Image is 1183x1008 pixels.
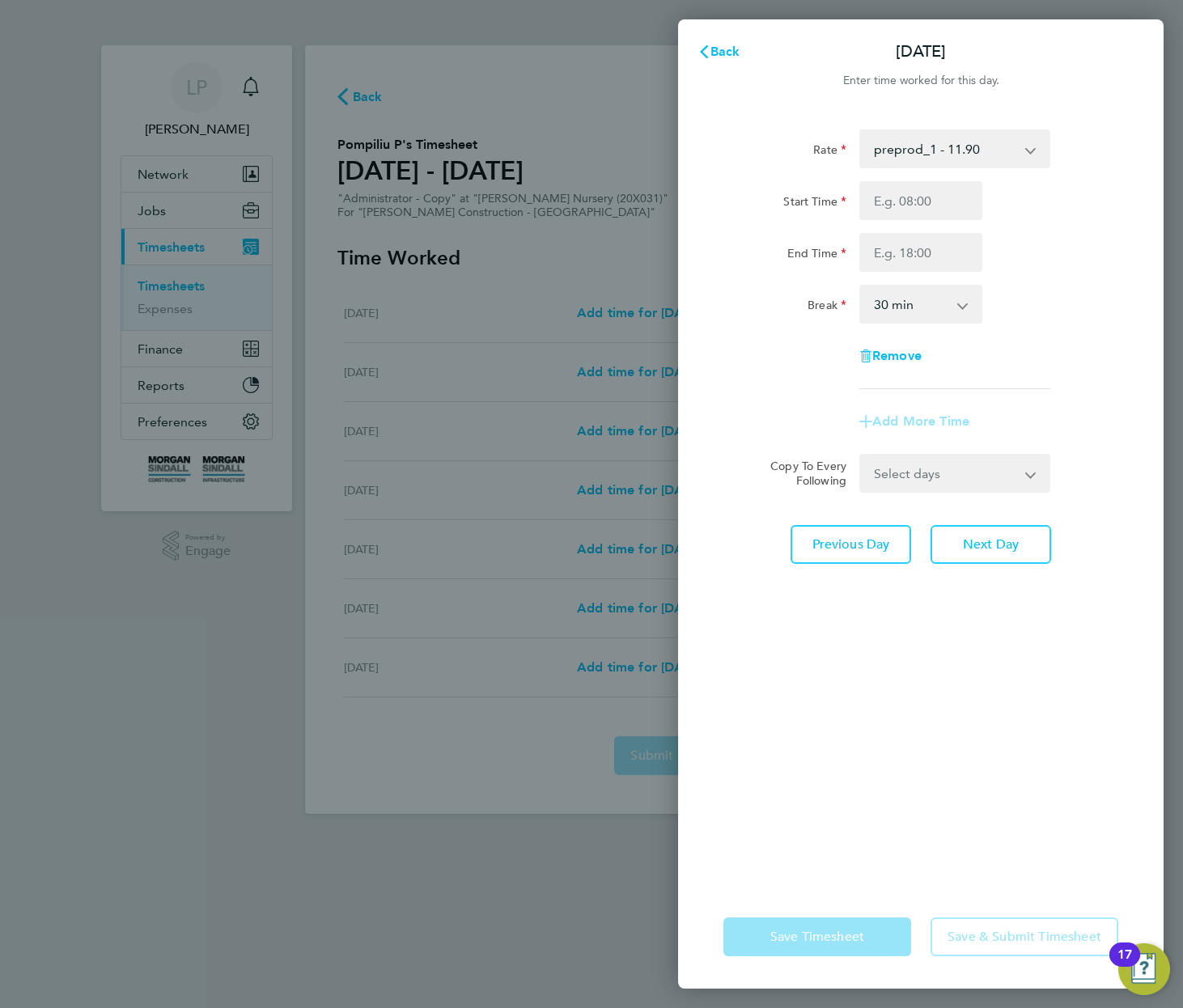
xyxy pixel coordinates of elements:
[812,536,890,553] span: Previous Day
[808,298,846,317] label: Break
[931,525,1051,564] button: Next Day
[791,525,911,564] button: Previous Day
[963,536,1019,553] span: Next Day
[710,44,740,59] span: Back
[681,36,757,68] button: Back
[859,181,982,220] input: E.g. 08:00
[787,246,846,265] label: End Time
[1118,943,1170,995] button: Open Resource Center, 17 new notifications
[872,348,922,363] span: Remove
[678,71,1164,91] div: Enter time worked for this day.
[783,194,846,214] label: Start Time
[896,40,946,63] p: [DATE]
[1117,955,1132,976] div: 17
[859,349,922,362] button: Remove
[757,459,846,488] label: Copy To Every Following
[859,233,982,272] input: E.g. 18:00
[813,142,846,162] label: Rate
